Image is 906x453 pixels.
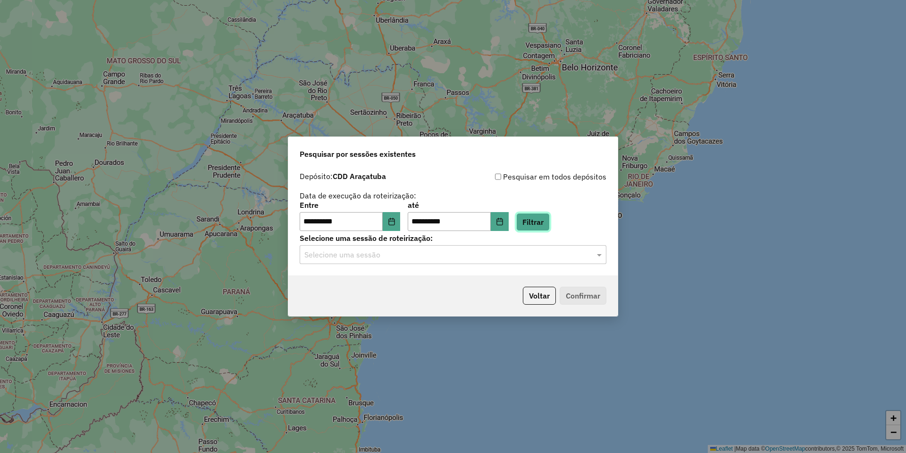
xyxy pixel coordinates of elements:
[300,232,606,244] label: Selecione uma sessão de roteirização:
[333,171,386,181] strong: CDD Araçatuba
[300,190,416,201] label: Data de execução da roteirização:
[300,148,416,160] span: Pesquisar por sessões existentes
[453,171,606,182] div: Pesquisar em todos depósitos
[300,171,386,182] label: Depósito:
[300,199,400,211] label: Entre
[383,212,401,231] button: Choose Date
[523,287,556,305] button: Voltar
[516,213,550,231] button: Filtrar
[408,199,508,211] label: até
[491,212,509,231] button: Choose Date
